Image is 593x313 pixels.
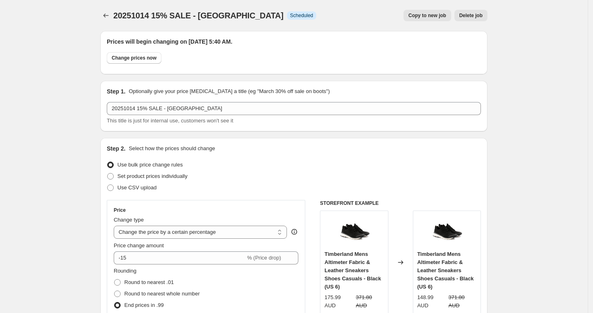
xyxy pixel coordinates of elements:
button: Copy to new job [403,10,451,21]
input: 30% off holiday sale [107,102,481,115]
strike: 371.80 AUD [448,293,476,310]
span: 20251014 15% SALE - [GEOGRAPHIC_DATA] [113,11,284,20]
div: 175.99 AUD [324,293,353,310]
button: Delete job [454,10,487,21]
h2: Prices will begin changing on [DATE] 5:40 AM. [107,38,481,46]
span: Price change amount [114,242,164,249]
span: Rounding [114,268,137,274]
h2: Step 2. [107,144,126,153]
span: Use CSV upload [117,184,157,191]
span: Delete job [459,12,483,19]
span: Timberland Mens Altimeter Fabric & Leather Sneakers Shoes Casuals - Black (US 6) [324,251,381,290]
p: Select how the prices should change [129,144,215,153]
span: % (Price drop) [247,255,281,261]
span: End prices in .99 [124,302,164,308]
span: Scheduled [290,12,313,19]
img: A1NPF-001_1dc9cc68-4e52-463b-b4ef-9ec0eff42a72_80x.jpg [430,215,463,248]
div: help [290,228,298,236]
h2: Step 1. [107,87,126,95]
span: Timberland Mens Altimeter Fabric & Leather Sneakers Shoes Casuals - Black (US 6) [417,251,474,290]
div: 148.99 AUD [417,293,445,310]
span: This title is just for internal use, customers won't see it [107,118,233,124]
span: Round to nearest whole number [124,291,200,297]
span: Set product prices individually [117,173,187,179]
span: Use bulk price change rules [117,162,183,168]
span: Copy to new job [408,12,446,19]
span: Change type [114,217,144,223]
strike: 371.80 AUD [356,293,384,310]
h3: Price [114,207,126,213]
button: Change prices now [107,52,161,64]
input: -15 [114,251,245,264]
h6: STOREFRONT EXAMPLE [320,200,481,206]
img: A1NPF-001_1dc9cc68-4e52-463b-b4ef-9ec0eff42a72_80x.jpg [338,215,370,248]
p: Optionally give your price [MEDICAL_DATA] a title (eg "March 30% off sale on boots") [129,87,330,95]
button: Price change jobs [100,10,112,21]
span: Change prices now [112,55,157,61]
span: Round to nearest .01 [124,279,174,285]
